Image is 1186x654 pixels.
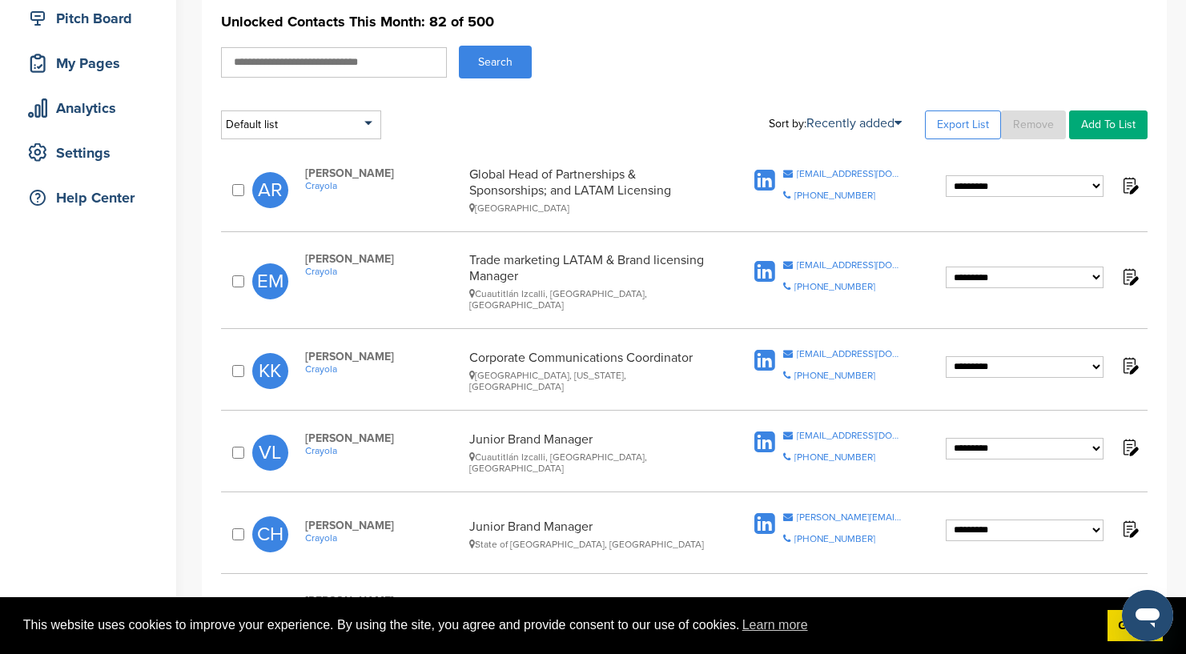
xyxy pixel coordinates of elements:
div: [EMAIL_ADDRESS][DOMAIN_NAME] [797,169,903,179]
span: [PERSON_NAME] [305,350,461,363]
img: Notes [1120,519,1140,539]
div: Settings [24,138,160,167]
div: Junior Brand Manager [469,431,714,474]
a: dismiss cookie message [1108,610,1163,642]
div: Default list [221,110,381,139]
a: Export List [925,110,1001,139]
div: [PHONE_NUMBER] [794,191,875,200]
a: Remove [1001,110,1066,139]
div: [GEOGRAPHIC_DATA] [469,203,714,214]
span: [PERSON_NAME] [305,431,461,445]
img: Notes [1120,267,1140,287]
span: [PERSON_NAME] [305,252,461,266]
span: [PERSON_NAME] [305,167,461,180]
div: Pitch Board [24,4,160,33]
h1: Unlocked Contacts This Month: 82 of 500 [221,7,1148,36]
div: Director - Marketing Communications - Brand Content, Strategy & Activation [469,594,714,652]
span: AR [252,172,288,208]
span: [PERSON_NAME] [305,594,461,608]
img: Notes [1120,437,1140,457]
a: Analytics [16,90,160,126]
span: EM [252,263,288,299]
div: Trade marketing LATAM & Brand licensing Manager [469,252,714,311]
a: Crayola [305,363,461,375]
div: [EMAIL_ADDRESS][DOMAIN_NAME] [797,431,903,440]
div: [PHONE_NUMBER] [794,534,875,544]
span: This website uses cookies to improve your experience. By using the site, you agree and provide co... [23,613,1095,637]
a: Help Center [16,179,160,216]
div: My Pages [24,49,160,78]
iframe: Button to launch messaging window [1122,590,1173,641]
div: Help Center [24,183,160,212]
a: Crayola [305,445,461,456]
div: [EMAIL_ADDRESS][DOMAIN_NAME] [797,349,903,359]
div: Cuautitlán Izcalli, [GEOGRAPHIC_DATA], [GEOGRAPHIC_DATA] [469,451,714,474]
div: [PERSON_NAME][EMAIL_ADDRESS][PERSON_NAME][DOMAIN_NAME] [797,512,903,522]
span: KK [252,353,288,389]
a: Crayola [305,266,461,277]
a: learn more about cookies [740,613,810,637]
div: Global Head of Partnerships & Sponsorships; and LATAM Licensing [469,167,714,214]
div: [EMAIL_ADDRESS][DOMAIN_NAME] [797,260,903,270]
img: Notes [1120,355,1140,375]
span: VL [252,435,288,471]
a: Add To List [1069,110,1148,139]
div: State of [GEOGRAPHIC_DATA], [GEOGRAPHIC_DATA] [469,539,714,550]
a: Crayola [305,180,461,191]
div: [GEOGRAPHIC_DATA], [US_STATE], [GEOGRAPHIC_DATA] [469,370,714,392]
a: My Pages [16,45,160,82]
div: [PHONE_NUMBER] [794,282,875,291]
div: Corporate Communications Coordinator [469,350,714,392]
a: Crayola [305,532,461,544]
span: CH [252,516,288,552]
a: Recently added [806,115,902,131]
span: [PERSON_NAME] [305,519,461,532]
div: Cuautitlán Izcalli, [GEOGRAPHIC_DATA], [GEOGRAPHIC_DATA] [469,288,714,311]
img: Notes [1120,175,1140,195]
div: Junior Brand Manager [469,519,714,550]
div: [PHONE_NUMBER] [794,371,875,380]
div: Sort by: [769,117,902,130]
a: Settings [16,134,160,171]
div: [PHONE_NUMBER] [794,452,875,462]
div: Analytics [24,94,160,122]
button: Search [459,46,532,78]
